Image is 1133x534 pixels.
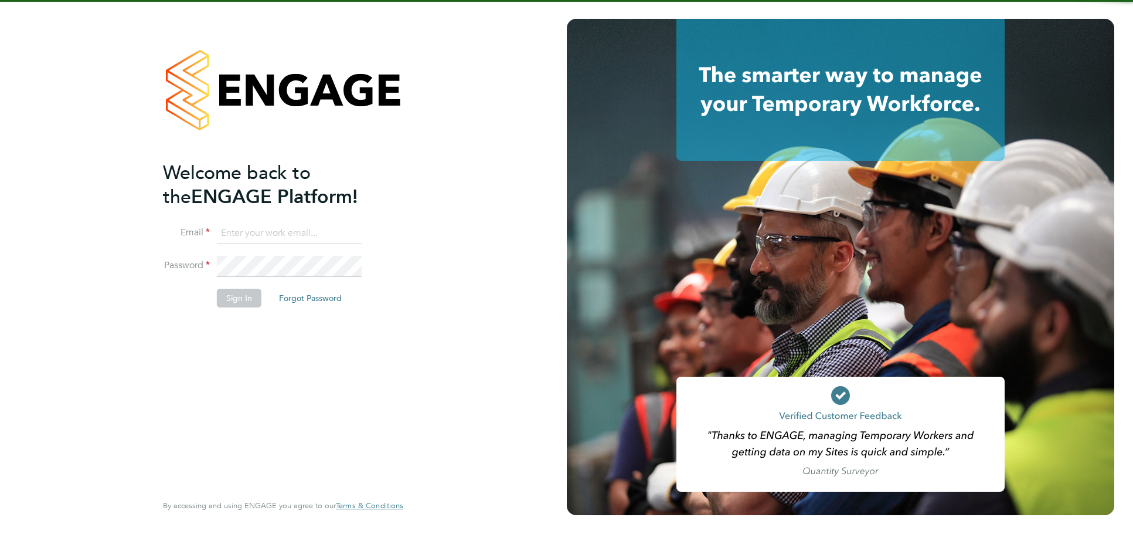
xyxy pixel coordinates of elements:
input: Enter your work email... [217,223,362,244]
a: Terms & Conditions [336,501,403,511]
label: Email [163,227,210,239]
button: Sign In [217,289,261,307]
span: Terms & Conditions [336,501,403,511]
h2: ENGAGE Platform! [163,161,392,209]
span: Welcome back to the [163,161,311,208]
button: Forgot Password [270,289,351,307]
label: Password [163,259,210,272]
span: By accessing and using ENGAGE you agree to our [163,501,403,511]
